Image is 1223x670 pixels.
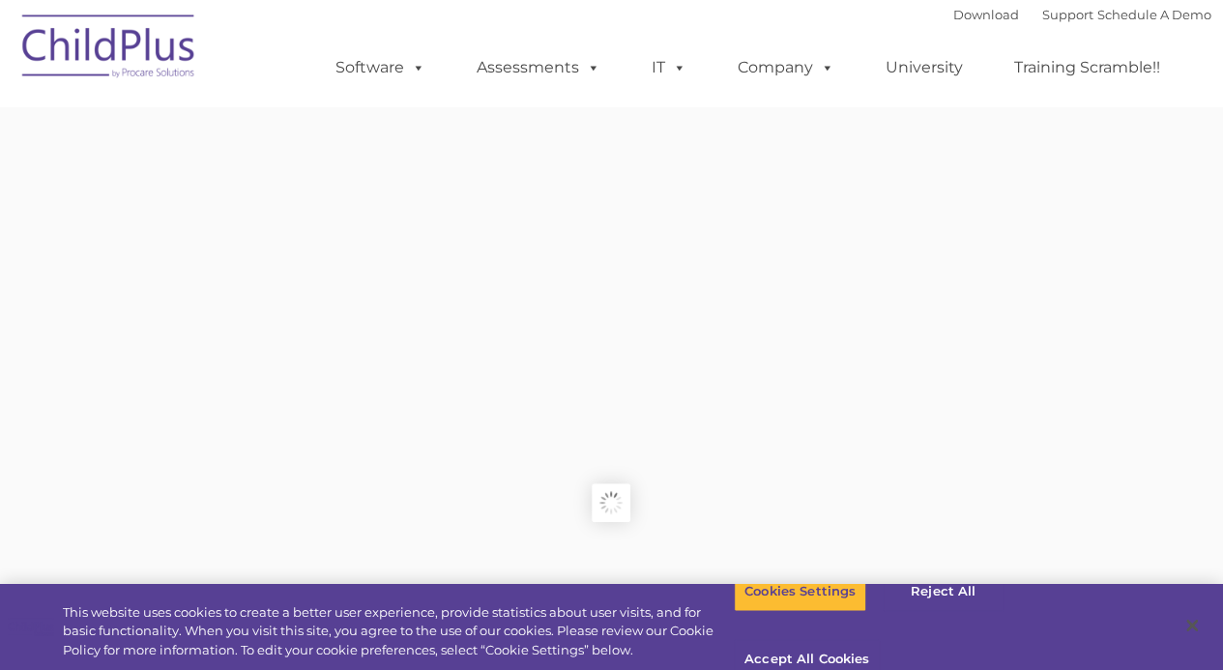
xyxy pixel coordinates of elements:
div: This website uses cookies to create a better user experience, provide statistics about user visit... [63,603,734,660]
a: University [866,48,982,87]
font: | [953,7,1211,22]
a: Assessments [457,48,620,87]
a: IT [632,48,706,87]
a: Schedule A Demo [1097,7,1211,22]
a: Training Scramble!! [995,48,1179,87]
a: Software [316,48,445,87]
a: Support [1042,7,1093,22]
a: Company [718,48,854,87]
button: Close [1171,604,1213,647]
button: Cookies Settings [734,571,866,612]
a: Download [953,7,1019,22]
img: ChildPlus by Procare Solutions [13,1,206,98]
button: Reject All [883,571,1004,612]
